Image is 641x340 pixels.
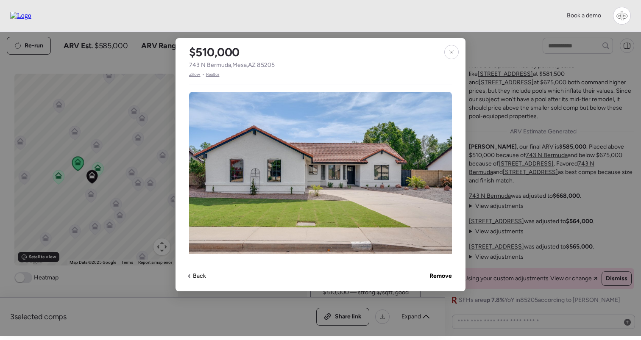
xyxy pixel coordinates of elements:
h2: $510,000 [189,45,240,59]
img: Logo [10,12,31,19]
span: 743 N Bermuda , Mesa , AZ 85205 [189,61,275,69]
span: Zillow [189,71,201,78]
span: Back [193,272,206,280]
span: Remove [429,272,452,280]
span: Realtor [206,71,220,78]
span: Book a demo [567,12,601,19]
span: • [202,71,204,78]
